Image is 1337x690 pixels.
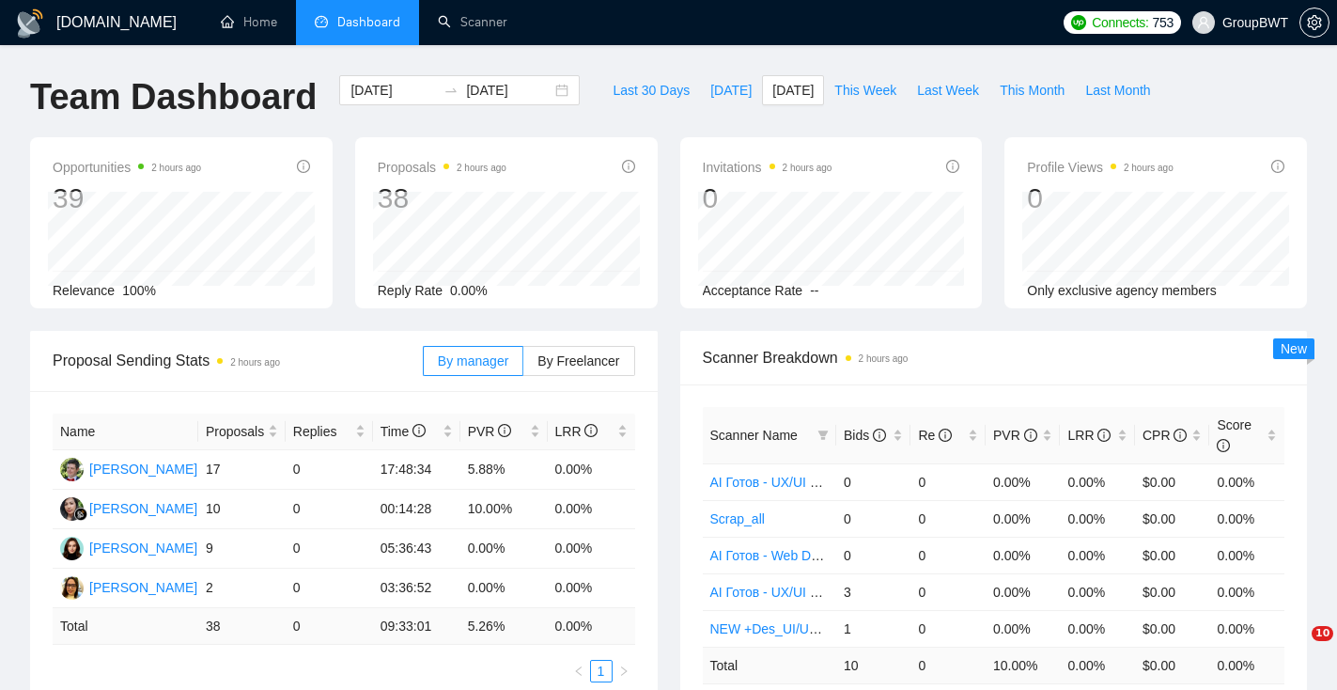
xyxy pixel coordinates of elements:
[1174,429,1187,442] span: info-circle
[122,283,156,298] span: 100%
[53,414,198,450] th: Name
[378,156,506,179] span: Proposals
[74,508,87,521] img: gigradar-bm.png
[710,585,863,600] a: AI Готов - UX/UI Designer
[1197,16,1210,29] span: user
[337,14,400,30] span: Dashboard
[783,163,832,173] time: 2 hours ago
[710,621,847,636] a: NEW +Des_UI/UX_b2b
[910,463,986,500] td: 0
[946,160,959,173] span: info-circle
[468,424,512,439] span: PVR
[230,357,280,368] time: 2 hours ago
[1085,80,1150,101] span: Last Month
[814,421,832,449] span: filter
[986,573,1061,610] td: 0.00%
[1300,15,1329,30] span: setting
[910,610,986,647] td: 0
[710,428,798,443] span: Scanner Name
[1271,160,1284,173] span: info-circle
[373,608,460,645] td: 09:33:01
[1273,626,1318,671] iframe: Intercom live chat
[1209,610,1284,647] td: 0.00%
[443,83,459,98] span: to
[1135,463,1210,500] td: $0.00
[286,414,373,450] th: Replies
[315,15,328,28] span: dashboard
[548,608,635,645] td: 0.00 %
[30,75,317,119] h1: Team Dashboard
[591,661,612,682] a: 1
[373,569,460,608] td: 03:36:52
[1000,80,1065,101] span: This Month
[53,156,201,179] span: Opportunities
[198,450,286,490] td: 17
[438,14,507,30] a: searchScanner
[548,529,635,569] td: 0.00%
[910,537,986,573] td: 0
[1217,417,1251,453] span: Score
[836,573,911,610] td: 3
[198,490,286,529] td: 10
[824,75,907,105] button: This Week
[1299,8,1329,38] button: setting
[710,475,851,490] a: AI Готов - UX/UI Design
[1281,341,1307,356] span: New
[989,75,1075,105] button: This Month
[286,608,373,645] td: 0
[555,424,599,439] span: LRR
[772,80,814,101] span: [DATE]
[60,497,84,521] img: SN
[986,463,1061,500] td: 0.00%
[1217,439,1230,452] span: info-circle
[548,569,635,608] td: 0.00%
[1209,647,1284,683] td: 0.00 %
[89,538,197,558] div: [PERSON_NAME]
[573,666,584,677] span: left
[373,450,460,490] td: 17:48:34
[917,80,979,101] span: Last Week
[350,80,436,101] input: Start date
[381,424,426,439] span: Time
[710,511,765,526] a: Scrap_all
[1027,283,1217,298] span: Only exclusive agency members
[60,579,197,594] a: OL[PERSON_NAME]
[986,610,1061,647] td: 0.00%
[993,428,1037,443] span: PVR
[457,163,506,173] time: 2 hours ago
[703,180,832,216] div: 0
[613,80,690,101] span: Last 30 Days
[206,421,264,442] span: Proposals
[89,577,197,598] div: [PERSON_NAME]
[1153,12,1174,33] span: 753
[53,608,198,645] td: Total
[198,414,286,450] th: Proposals
[836,537,911,573] td: 0
[1097,429,1111,442] span: info-circle
[910,573,986,610] td: 0
[1027,156,1174,179] span: Profile Views
[836,647,911,683] td: 10
[1024,429,1037,442] span: info-circle
[151,163,201,173] time: 2 hours ago
[986,647,1061,683] td: 10.00 %
[622,160,635,173] span: info-circle
[613,660,635,682] li: Next Page
[710,80,752,101] span: [DATE]
[1060,573,1135,610] td: 0.00%
[286,490,373,529] td: 0
[836,500,911,537] td: 0
[89,459,197,479] div: [PERSON_NAME]
[613,660,635,682] button: right
[762,75,824,105] button: [DATE]
[918,428,952,443] span: Re
[810,283,818,298] span: --
[443,83,459,98] span: swap-right
[986,537,1061,573] td: 0.00%
[1299,15,1329,30] a: setting
[460,450,548,490] td: 5.88%
[710,548,1023,563] a: AI Готов - Web Design Intermediate минус Developer
[460,490,548,529] td: 10.00%
[1143,428,1187,443] span: CPR
[286,529,373,569] td: 0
